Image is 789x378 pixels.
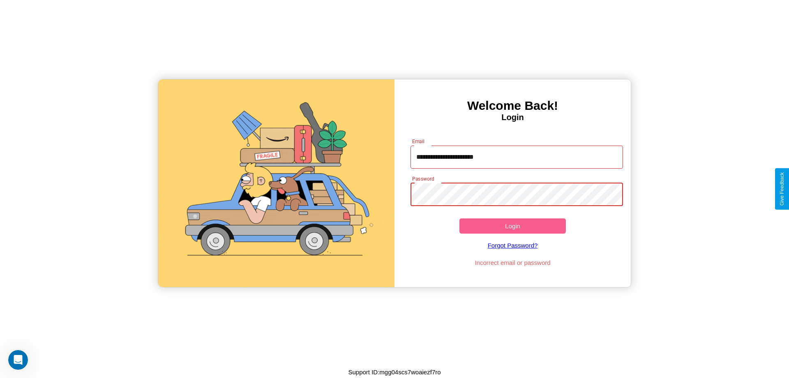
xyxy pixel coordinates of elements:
button: Login [459,218,566,234]
div: Give Feedback [779,172,785,206]
a: Forgot Password? [406,234,619,257]
p: Support ID: mgg04scs7woaiezf7ro [348,366,441,378]
p: Incorrect email or password [406,257,619,268]
label: Email [412,138,425,145]
img: gif [158,79,394,287]
h3: Welcome Back! [394,99,631,113]
h4: Login [394,113,631,122]
iframe: Intercom live chat [8,350,28,370]
label: Password [412,175,434,182]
